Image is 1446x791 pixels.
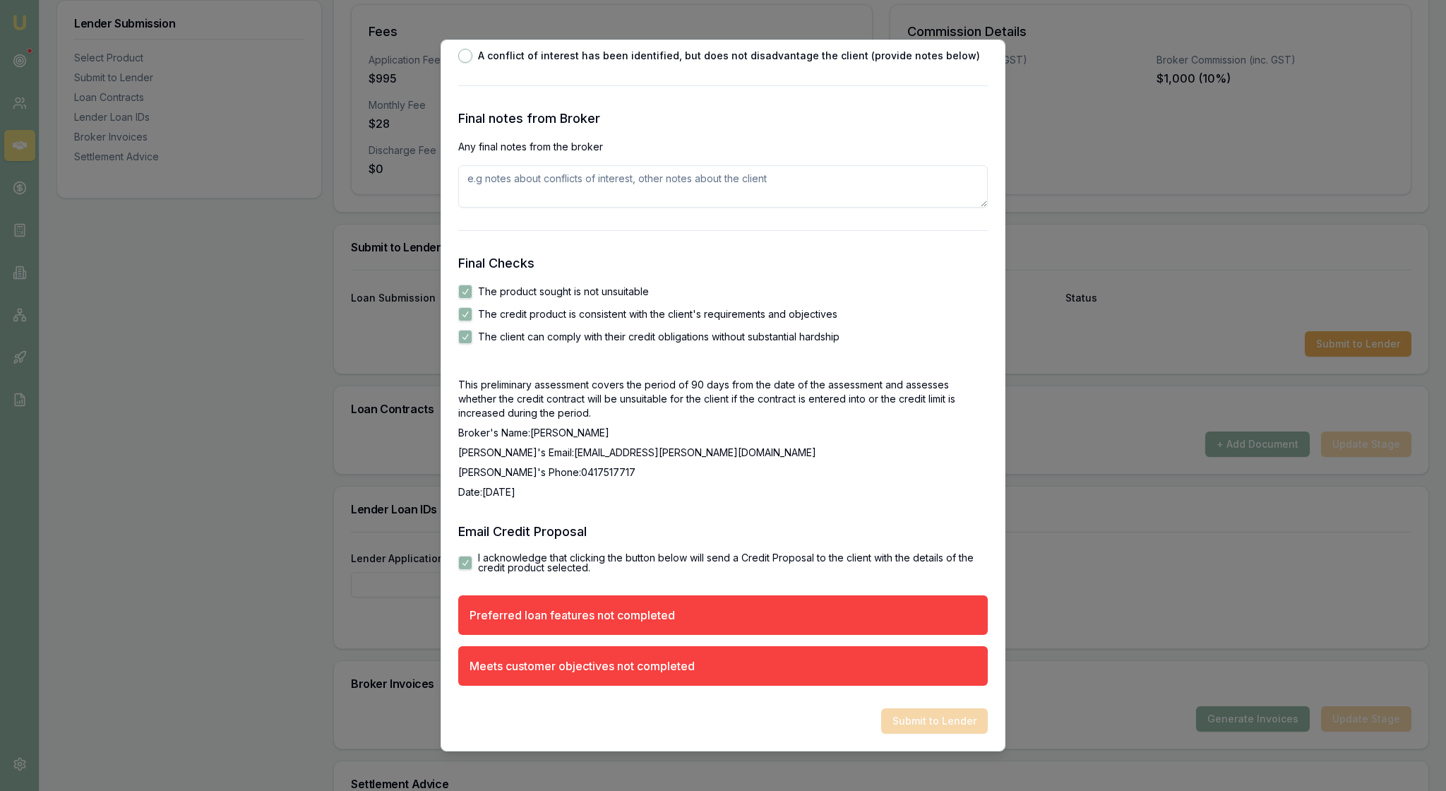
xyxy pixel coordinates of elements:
p: Any final notes from the broker [458,140,988,154]
div: Preferred loan features not completed [470,607,675,624]
label: A conflict of interest has been identified, but does not disadvantage the client (provide notes b... [478,51,980,61]
div: Meets customer objectives not completed [470,658,695,674]
p: This preliminary assessment covers the period of 90 days from the date of the assessment and asse... [458,378,988,420]
p: Date: [DATE] [458,485,988,499]
label: The product sought is not unsuitable [478,287,649,297]
p: [PERSON_NAME]'s Email: [EMAIL_ADDRESS][PERSON_NAME][DOMAIN_NAME] [458,446,988,460]
label: I acknowledge that clicking the button below will send a Credit Proposal to the client with the d... [478,553,988,573]
p: [PERSON_NAME]'s Phone: 0417517717 [458,465,988,480]
label: The credit product is consistent with the client's requirements and objectives [478,309,837,319]
p: Broker's Name: [PERSON_NAME] [458,426,988,440]
h3: Email Credit Proposal [458,522,988,542]
h3: Final Checks [458,254,988,273]
label: The client can comply with their credit obligations without substantial hardship [478,332,839,342]
h3: Final notes from Broker [458,109,988,129]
